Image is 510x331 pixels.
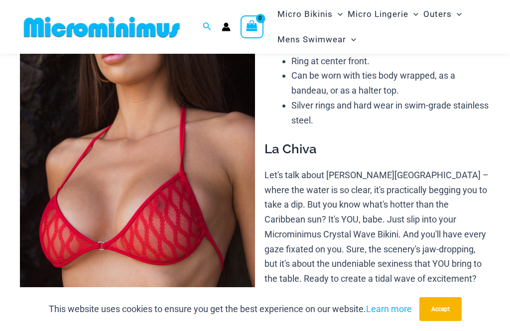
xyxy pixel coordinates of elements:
[291,54,490,69] li: Ring at center front.
[346,27,356,52] span: Menu Toggle
[203,21,212,33] a: Search icon link
[241,15,263,38] a: View Shopping Cart, empty
[408,1,418,27] span: Menu Toggle
[277,27,346,52] span: Mens Swimwear
[452,1,462,27] span: Menu Toggle
[49,302,412,317] p: This website uses cookies to ensure you get the best experience on our website.
[277,1,333,27] span: Micro Bikinis
[20,16,184,38] img: MM SHOP LOGO FLAT
[333,1,343,27] span: Menu Toggle
[264,168,490,316] p: Let's talk about [PERSON_NAME][GEOGRAPHIC_DATA] – where the water is so clear, it's practically b...
[345,1,421,27] a: Micro LingerieMenu ToggleMenu Toggle
[291,98,490,127] li: Silver rings and hard wear in swim-grade stainless steel.
[421,1,464,27] a: OutersMenu ToggleMenu Toggle
[423,1,452,27] span: Outers
[222,22,231,31] a: Account icon link
[419,297,462,321] button: Accept
[275,1,345,27] a: Micro BikinisMenu ToggleMenu Toggle
[348,1,408,27] span: Micro Lingerie
[291,68,490,98] li: Can be worn with ties body wrapped, as a bandeau, or as a halter top.
[275,27,359,52] a: Mens SwimwearMenu ToggleMenu Toggle
[366,304,412,314] a: Learn more
[264,141,490,158] h3: La Chiva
